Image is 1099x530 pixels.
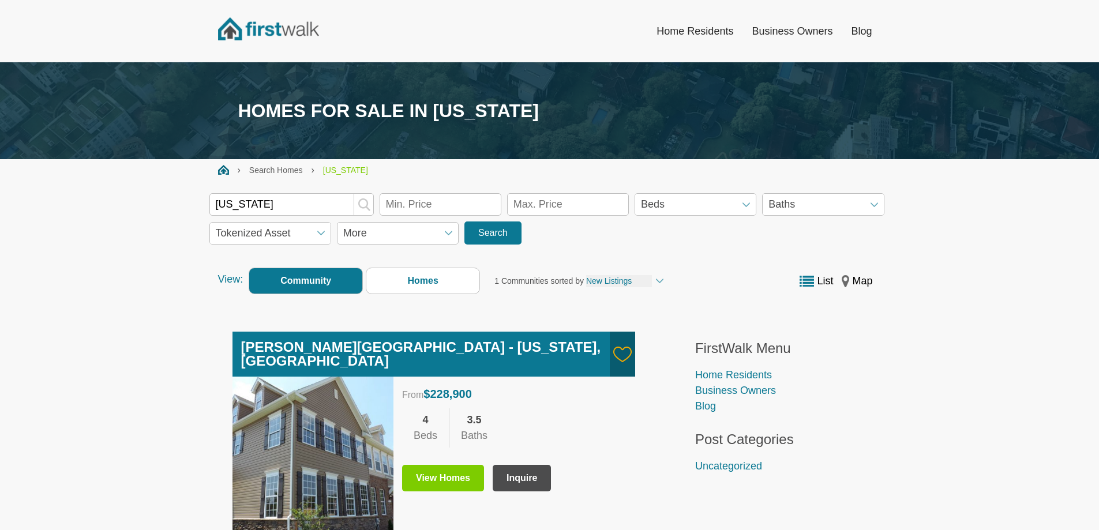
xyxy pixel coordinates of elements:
input: Max. Price [507,193,629,216]
a: Uncategorized [695,460,762,472]
a: Business Owners [695,385,776,396]
h1: Homes for sale in [US_STATE] [218,100,882,122]
span: 1 Communities sorted by [494,276,584,285]
div: Baths [461,428,487,443]
span: Map [852,275,872,287]
a: [PERSON_NAME][GEOGRAPHIC_DATA] - [US_STATE], [GEOGRAPHIC_DATA] [241,339,601,369]
a: Business Owners [742,18,842,44]
span: $228,900 [423,388,471,400]
img: FirstWalk [218,17,319,40]
a: Search Homes [249,166,303,175]
a: View Homes [402,465,484,491]
span: More [337,222,459,245]
a: Blog [842,18,881,44]
div: 3.5 [461,412,487,428]
h3: Post Categories [695,431,867,448]
span: [US_STATE] [323,166,368,175]
input: Min. Price [380,193,501,216]
span: View: [218,272,243,287]
span: List [817,275,833,287]
button: Inquire [493,465,551,491]
a: Home Residents [647,18,742,44]
div: Beds [414,428,437,443]
button: Map [839,273,875,289]
label: Community [249,268,363,294]
label: Homes [366,268,480,294]
button: Search [464,221,522,245]
div: 4 [414,412,437,428]
a: Blog [695,400,716,412]
h3: FirstWalk Menu [695,340,867,357]
button: List [797,273,836,289]
a: Home Residents [695,369,772,381]
input: Enter zip, city or community [209,193,374,216]
div: From [402,385,627,403]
